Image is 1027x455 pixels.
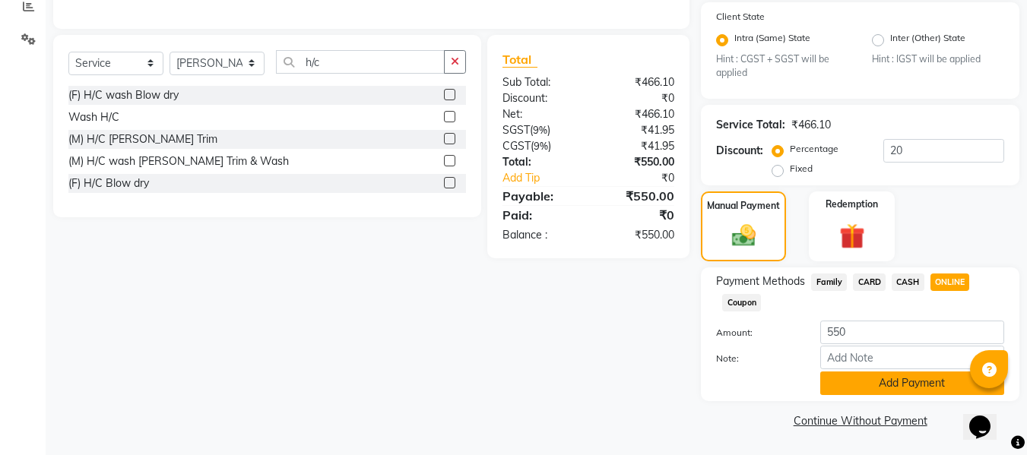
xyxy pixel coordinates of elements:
div: ₹550.00 [588,187,686,205]
label: Client State [716,10,765,24]
div: Balance : [491,227,588,243]
div: (F) H/C wash Blow dry [68,87,179,103]
div: ₹0 [605,170,686,186]
label: Percentage [790,142,838,156]
div: Payable: [491,187,588,205]
div: Wash H/C [68,109,119,125]
div: ₹0 [588,90,686,106]
div: Discount: [491,90,588,106]
label: Amount: [705,326,808,340]
a: Continue Without Payment [704,413,1016,429]
div: Service Total: [716,117,785,133]
div: (F) H/C Blow dry [68,175,149,191]
iframe: chat widget [963,394,1012,440]
label: Intra (Same) State [734,31,810,49]
div: Paid: [491,206,588,224]
span: Family [811,273,847,291]
span: CARD [853,273,886,291]
span: CGST [502,139,531,153]
span: SGST [502,123,530,137]
div: (M) H/C wash [PERSON_NAME] Trim & Wash [68,153,289,169]
label: Fixed [790,162,813,175]
input: Search or Scan [276,50,445,74]
label: Inter (Other) State [890,31,965,49]
span: Total [502,52,537,68]
span: Payment Methods [716,273,805,289]
label: Manual Payment [707,199,780,213]
div: ( ) [491,138,588,154]
div: Sub Total: [491,74,588,90]
span: 9% [533,124,547,136]
input: Add Note [820,346,1004,369]
label: Note: [705,352,808,365]
div: ₹466.10 [791,117,831,133]
button: Add Payment [820,371,1004,395]
div: Net: [491,106,588,122]
div: (M) H/C [PERSON_NAME] Trim [68,131,217,147]
div: ₹466.10 [588,74,686,90]
div: ₹0 [588,206,686,224]
div: ₹466.10 [588,106,686,122]
small: Hint : CGST + SGST will be applied [716,52,848,81]
span: 9% [534,140,548,152]
span: ONLINE [930,273,970,291]
div: ₹41.95 [588,138,686,154]
div: Total: [491,154,588,170]
span: CASH [892,273,924,291]
div: ( ) [491,122,588,138]
div: ₹550.00 [588,154,686,170]
div: Discount: [716,143,763,159]
img: _cash.svg [724,222,763,249]
div: ₹550.00 [588,227,686,243]
img: _gift.svg [832,220,873,251]
label: Redemption [826,197,878,211]
input: Amount [820,321,1004,344]
small: Hint : IGST will be applied [872,52,1004,66]
div: ₹41.95 [588,122,686,138]
a: Add Tip [491,170,604,186]
span: Coupon [722,294,761,311]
